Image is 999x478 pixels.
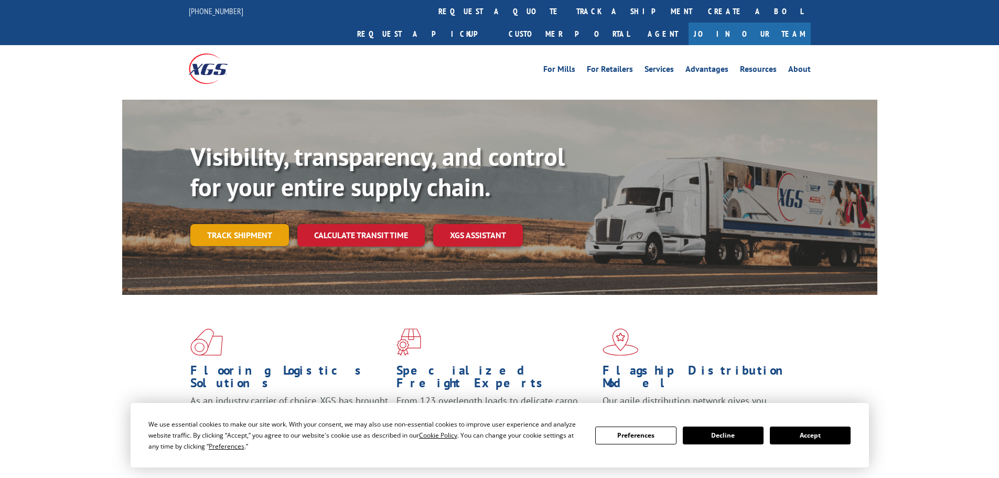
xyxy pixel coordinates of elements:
[190,140,565,203] b: Visibility, transparency, and control for your entire supply chain.
[637,23,689,45] a: Agent
[148,419,583,452] div: We use essential cookies to make our site work. With your consent, we may also use non-essential ...
[689,23,811,45] a: Join Our Team
[543,65,575,77] a: For Mills
[770,427,851,444] button: Accept
[396,328,421,356] img: xgs-icon-focused-on-flooring-red
[685,65,728,77] a: Advantages
[396,395,595,441] p: From 123 overlength loads to delicate cargo, our experienced staff knows the best way to move you...
[740,65,777,77] a: Resources
[131,403,869,468] div: Cookie Consent Prompt
[419,431,457,440] span: Cookie Policy
[190,364,389,395] h1: Flooring Logistics Solutions
[396,364,595,395] h1: Specialized Freight Experts
[644,65,674,77] a: Services
[209,442,244,451] span: Preferences
[788,65,811,77] a: About
[595,427,676,444] button: Preferences
[297,224,425,247] a: Calculate transit time
[189,6,243,16] a: [PHONE_NUMBER]
[349,23,501,45] a: Request a pickup
[603,395,796,419] span: Our agile distribution network gives you nationwide inventory management on demand.
[603,364,801,395] h1: Flagship Distribution Model
[190,395,388,432] span: As an industry carrier of choice, XGS has brought innovation and dedication to flooring logistics...
[501,23,637,45] a: Customer Portal
[603,328,639,356] img: xgs-icon-flagship-distribution-model-red
[433,224,523,247] a: XGS ASSISTANT
[683,427,764,444] button: Decline
[190,328,223,356] img: xgs-icon-total-supply-chain-intelligence-red
[587,65,633,77] a: For Retailers
[190,224,289,246] a: Track shipment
